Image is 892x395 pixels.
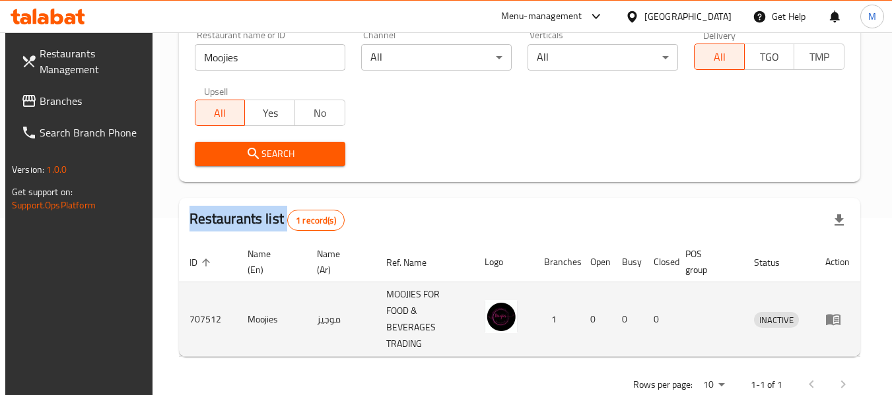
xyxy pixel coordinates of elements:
[485,300,518,333] img: Moojies
[244,100,295,126] button: Yes
[11,117,154,148] a: Search Branch Phone
[533,242,580,282] th: Branches
[294,100,345,126] button: No
[580,242,611,282] th: Open
[528,44,678,71] div: All
[611,242,643,282] th: Busy
[533,282,580,357] td: 1
[248,246,291,278] span: Name (En)
[179,282,237,357] td: 707512
[580,282,611,357] td: 0
[201,104,240,123] span: All
[300,104,340,123] span: No
[700,47,739,67] span: All
[189,209,345,231] h2: Restaurants list
[11,85,154,117] a: Branches
[474,242,533,282] th: Logo
[794,44,844,70] button: TMP
[40,46,144,77] span: Restaurants Management
[754,313,799,328] span: INACTIVE
[800,47,839,67] span: TMP
[703,30,736,40] label: Delivery
[287,210,345,231] div: Total records count
[204,86,228,96] label: Upsell
[189,255,215,270] span: ID
[12,197,96,214] a: Support.OpsPlatform
[501,9,582,24] div: Menu-management
[12,161,44,178] span: Version:
[237,282,307,357] td: Moojies
[317,246,360,278] span: Name (Ar)
[11,38,154,85] a: Restaurants Management
[288,214,344,227] span: 1 record(s)
[744,44,795,70] button: TGO
[868,9,876,24] span: M
[195,100,246,126] button: All
[633,377,693,393] p: Rows per page:
[40,125,144,140] span: Search Branch Phone
[46,161,67,178] span: 1.0.0
[611,282,643,357] td: 0
[698,375,730,395] div: Rows per page:
[694,44,745,70] button: All
[179,242,860,357] table: enhanced table
[685,246,728,278] span: POS group
[376,282,474,357] td: MOOJIES FOR FOOD & BEVERAGES TRADING
[40,93,144,109] span: Branches
[195,142,345,166] button: Search
[12,183,73,200] span: Get support on:
[750,47,790,67] span: TGO
[643,282,675,357] td: 0
[195,44,345,71] input: Search for restaurant name or ID..
[751,377,782,393] p: 1-1 of 1
[250,104,290,123] span: Yes
[205,146,335,162] span: Search
[643,242,675,282] th: Closed
[361,44,512,71] div: All
[644,9,732,24] div: [GEOGRAPHIC_DATA]
[306,282,376,357] td: موجيز
[815,242,860,282] th: Action
[386,255,444,270] span: Ref. Name
[754,255,797,270] span: Status
[754,312,799,328] div: INACTIVE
